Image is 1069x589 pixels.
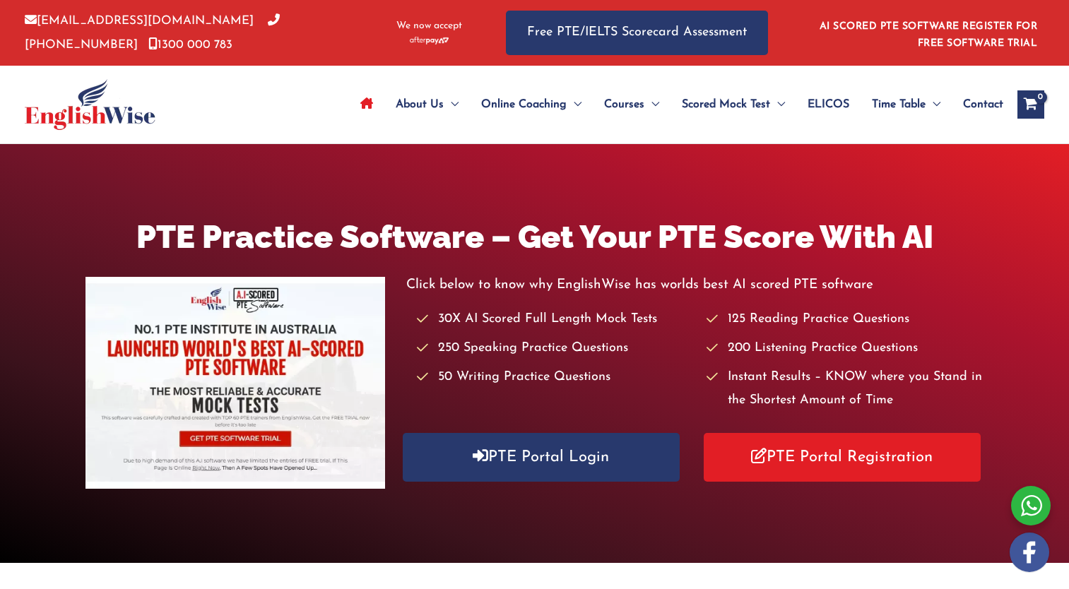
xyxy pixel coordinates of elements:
[406,273,984,297] p: Click below to know why EnglishWise has worlds best AI scored PTE software
[417,308,694,331] li: 30X AI Scored Full Length Mock Tests
[593,80,671,129] a: CoursesMenu Toggle
[403,433,680,482] a: PTE Portal Login
[707,337,984,360] li: 200 Listening Practice Questions
[604,80,644,129] span: Courses
[952,80,1003,129] a: Contact
[1010,533,1049,572] img: white-facebook.png
[148,39,232,51] a: 1300 000 783
[671,80,796,129] a: Scored Mock TestMenu Toggle
[25,15,254,27] a: [EMAIL_ADDRESS][DOMAIN_NAME]
[349,80,1003,129] nav: Site Navigation: Main Menu
[872,80,926,129] span: Time Table
[707,308,984,331] li: 125 Reading Practice Questions
[417,337,694,360] li: 250 Speaking Practice Questions
[796,80,861,129] a: ELICOS
[481,80,567,129] span: Online Coaching
[682,80,770,129] span: Scored Mock Test
[85,277,385,489] img: pte-institute-main
[770,80,785,129] span: Menu Toggle
[396,80,444,129] span: About Us
[417,366,694,389] li: 50 Writing Practice Questions
[410,37,449,44] img: Afterpay-Logo
[1017,90,1044,119] a: View Shopping Cart, empty
[704,433,981,482] a: PTE Portal Registration
[820,21,1038,49] a: AI SCORED PTE SOFTWARE REGISTER FOR FREE SOFTWARE TRIAL
[444,80,459,129] span: Menu Toggle
[567,80,581,129] span: Menu Toggle
[25,15,280,50] a: [PHONE_NUMBER]
[963,80,1003,129] span: Contact
[808,80,849,129] span: ELICOS
[707,366,984,413] li: Instant Results – KNOW where you Stand in the Shortest Amount of Time
[470,80,593,129] a: Online CoachingMenu Toggle
[396,19,462,33] span: We now accept
[506,11,768,55] a: Free PTE/IELTS Scorecard Assessment
[811,10,1044,56] aside: Header Widget 1
[926,80,940,129] span: Menu Toggle
[861,80,952,129] a: Time TableMenu Toggle
[644,80,659,129] span: Menu Toggle
[85,215,984,259] h1: PTE Practice Software – Get Your PTE Score With AI
[25,79,155,130] img: cropped-ew-logo
[384,80,470,129] a: About UsMenu Toggle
